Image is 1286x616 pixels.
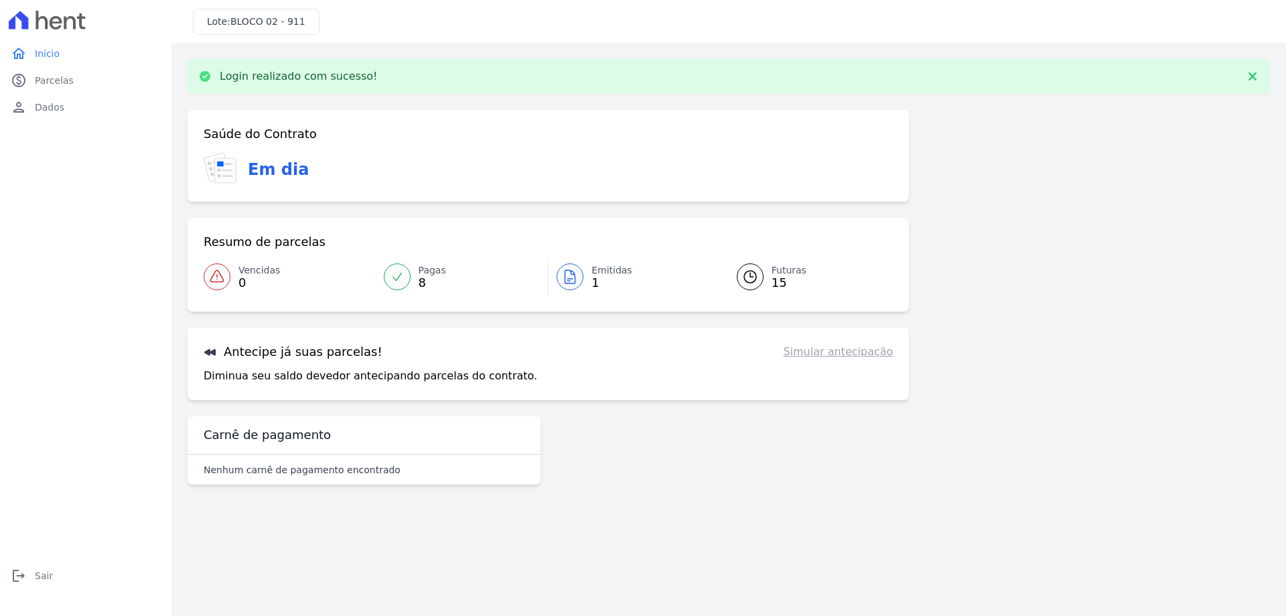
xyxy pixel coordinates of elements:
[248,158,309,182] h3: Em dia
[11,46,27,62] i: home
[35,47,60,60] span: Início
[204,463,401,477] p: Nenhum carnê de pagamento encontrado
[11,99,27,115] i: person
[35,569,53,582] span: Sair
[35,101,64,114] span: Dados
[11,72,27,88] i: paid
[230,16,305,27] span: BLOCO 02 - 911
[783,344,893,360] a: Simular antecipação
[772,278,806,288] span: 15
[207,15,305,29] h3: Lote:
[204,344,382,360] h3: Antecipe já suas parcelas!
[376,258,549,296] a: Pagas 8
[772,263,806,278] span: Futuras
[204,234,326,250] h3: Resumo de parcelas
[591,278,632,288] span: 1
[5,94,166,121] a: personDados
[35,74,74,87] span: Parcelas
[591,263,632,278] span: Emitidas
[419,278,446,288] span: 8
[549,258,721,296] a: Emitidas 1
[419,263,446,278] span: Pagas
[5,67,166,94] a: paidParcelas
[11,568,27,584] i: logout
[204,258,376,296] a: Vencidas 0
[5,562,166,589] a: logoutSair
[204,368,537,384] p: Diminua seu saldo devedor antecipando parcelas do contrato.
[204,427,331,443] h3: Carnê de pagamento
[5,40,166,67] a: homeInício
[721,258,894,296] a: Futuras 15
[238,278,280,288] span: 0
[238,263,280,278] span: Vencidas
[220,70,378,83] p: Login realizado com sucesso!
[204,126,317,142] h3: Saúde do Contrato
